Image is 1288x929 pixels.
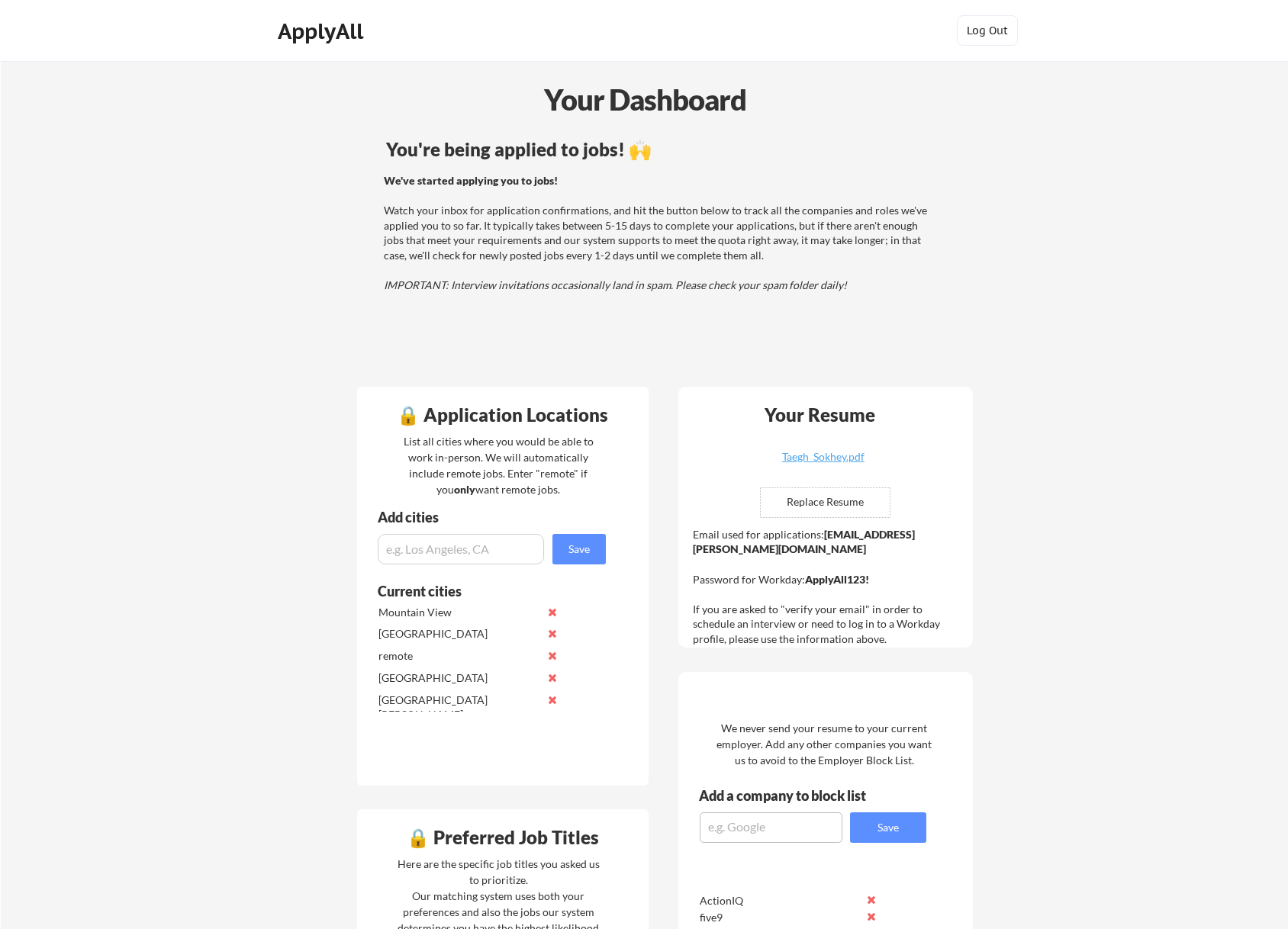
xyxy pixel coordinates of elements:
[384,173,934,293] div: Watch your inbox for application confirmations, and hit the button below to track all the compani...
[384,278,847,291] em: IMPORTANT: Interview invitations occasionally land in spam. Please check your spam folder daily!
[733,452,914,475] a: Taegh_Sokhey.pdf
[699,789,890,802] div: Add a company to block list
[361,828,645,847] div: 🔒 Preferred Job Titles
[378,584,589,598] div: Current cities
[386,140,936,159] div: You're being applied to jobs! 🙌
[394,433,604,497] div: List all cities where you would be able to work in-person. We will automatically include remote j...
[378,693,539,722] div: [GEOGRAPHIC_DATA][PERSON_NAME]
[278,18,368,44] div: ApplyAll
[2,78,1288,121] div: Your Dashboard
[378,626,539,641] div: [GEOGRAPHIC_DATA]
[378,670,539,686] div: [GEOGRAPHIC_DATA]
[957,15,1018,46] button: Log Out
[805,573,869,586] strong: ApplyAll123!
[693,528,915,556] strong: [EMAIL_ADDRESS][PERSON_NAME][DOMAIN_NAME]
[850,812,926,843] button: Save
[384,174,558,187] strong: We've started applying you to jobs!
[454,483,475,496] strong: only
[361,406,645,424] div: 🔒 Application Locations
[378,510,610,524] div: Add cities
[745,406,896,424] div: Your Resume
[733,452,914,462] div: Taegh_Sokhey.pdf
[378,648,539,664] div: remote
[378,605,539,620] div: Mountain View
[716,720,933,768] div: We never send your resume to your current employer. Add any other companies you want us to avoid ...
[378,534,544,564] input: e.g. Los Angeles, CA
[552,534,606,564] button: Save
[693,527,962,647] div: Email used for applications: Password for Workday: If you are asked to "verify your email" in ord...
[700,910,861,925] div: five9
[700,893,861,908] div: ActionIQ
